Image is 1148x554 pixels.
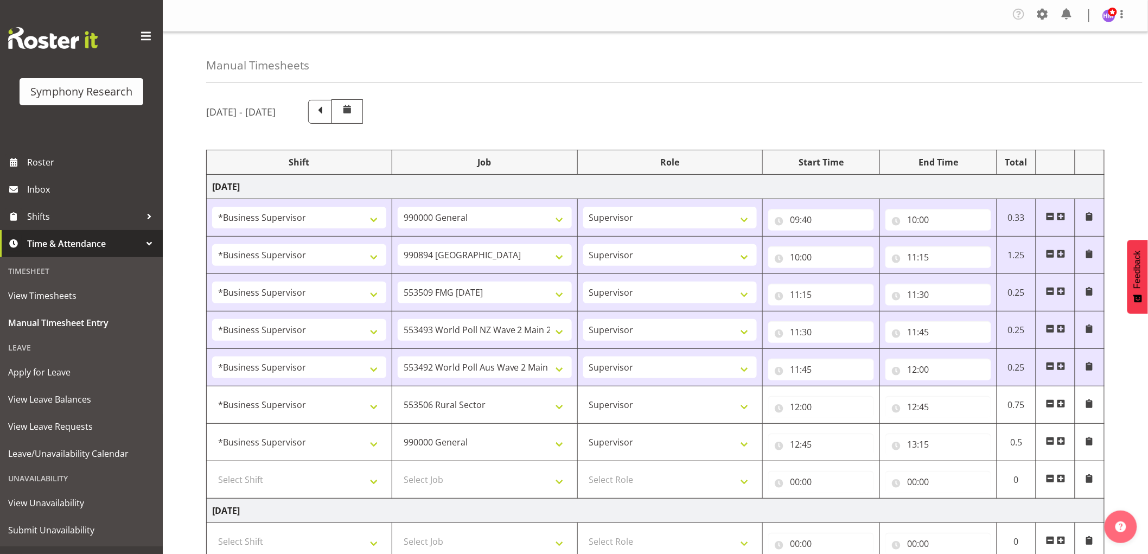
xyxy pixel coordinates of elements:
[768,209,874,231] input: Click to select...
[8,391,155,407] span: View Leave Balances
[3,336,160,359] div: Leave
[885,434,991,455] input: Click to select...
[27,154,157,170] span: Roster
[885,209,991,231] input: Click to select...
[768,396,874,418] input: Click to select...
[27,235,141,252] span: Time & Attendance
[768,434,874,455] input: Click to select...
[1003,156,1030,169] div: Total
[1127,240,1148,314] button: Feedback - Show survey
[997,461,1036,499] td: 0
[3,282,160,309] a: View Timesheets
[3,359,160,386] a: Apply for Leave
[8,495,155,511] span: View Unavailability
[207,499,1105,523] td: [DATE]
[8,288,155,304] span: View Timesheets
[885,396,991,418] input: Click to select...
[8,418,155,435] span: View Leave Requests
[27,181,157,198] span: Inbox
[8,445,155,462] span: Leave/Unavailability Calendar
[997,349,1036,386] td: 0.25
[3,309,160,336] a: Manual Timesheet Entry
[768,284,874,305] input: Click to select...
[27,208,141,225] span: Shifts
[1102,9,1115,22] img: hitesh-makan1261.jpg
[768,156,874,169] div: Start Time
[8,522,155,538] span: Submit Unavailability
[885,321,991,343] input: Click to select...
[997,311,1036,349] td: 0.25
[207,175,1105,199] td: [DATE]
[885,156,991,169] div: End Time
[997,237,1036,274] td: 1.25
[768,359,874,380] input: Click to select...
[885,284,991,305] input: Click to select...
[1133,251,1143,289] span: Feedback
[212,156,386,169] div: Shift
[1115,521,1126,532] img: help-xxl-2.png
[768,471,874,493] input: Click to select...
[583,156,757,169] div: Role
[997,199,1036,237] td: 0.33
[997,274,1036,311] td: 0.25
[3,440,160,467] a: Leave/Unavailability Calendar
[3,260,160,282] div: Timesheet
[3,413,160,440] a: View Leave Requests
[997,424,1036,461] td: 0.5
[8,27,98,49] img: Rosterit website logo
[3,386,160,413] a: View Leave Balances
[8,364,155,380] span: Apply for Leave
[885,359,991,380] input: Click to select...
[398,156,572,169] div: Job
[8,315,155,331] span: Manual Timesheet Entry
[885,471,991,493] input: Click to select...
[3,517,160,544] a: Submit Unavailability
[206,106,276,118] h5: [DATE] - [DATE]
[206,59,309,72] h4: Manual Timesheets
[3,489,160,517] a: View Unavailability
[3,467,160,489] div: Unavailability
[885,246,991,268] input: Click to select...
[30,84,132,100] div: Symphony Research
[768,246,874,268] input: Click to select...
[768,321,874,343] input: Click to select...
[997,386,1036,424] td: 0.75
